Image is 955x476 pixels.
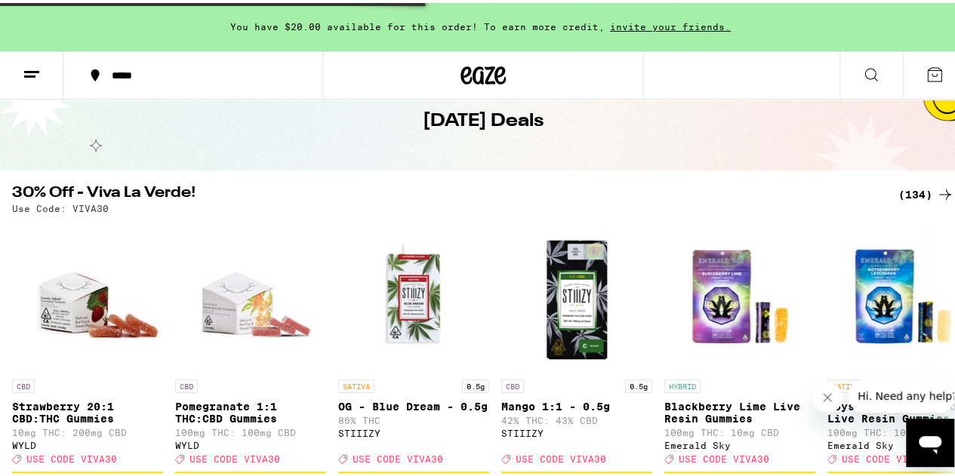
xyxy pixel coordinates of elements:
[501,425,652,435] div: STIIIZY
[501,413,652,422] p: 42% THC: 43% CBD
[338,376,374,390] p: SATIVA
[605,19,736,29] span: invite your friends.
[423,106,544,131] h1: [DATE] Deals
[664,376,701,390] p: HYBRID
[12,398,163,422] p: Strawberry 20:1 CBD:THC Gummies
[230,19,605,29] span: You have $20.00 available for this order! To earn more credit,
[12,218,163,468] a: Open page for Strawberry 20:1 CBD:THC Gummies from WYLD
[353,451,443,461] span: USE CODE VIVA30
[812,379,843,410] iframe: Close message
[9,11,109,23] span: Hi. Need any help?
[501,218,652,369] img: STIIIZY - Mango 1:1 - 0.5g
[849,376,954,410] iframe: Message from company
[12,218,163,369] img: WYLD - Strawberry 20:1 CBD:THC Gummies
[664,398,815,422] p: Blackberry Lime Live Resin Gummies
[338,425,489,435] div: STIIIZY
[516,451,606,461] span: USE CODE VIVA30
[175,438,326,447] div: WYLD
[664,218,815,468] a: Open page for Blackberry Lime Live Resin Gummies from Emerald Sky
[12,376,35,390] p: CBD
[175,425,326,435] p: 100mg THC: 100mg CBD
[625,376,652,390] p: 0.5g
[338,218,489,468] a: Open page for OG - Blue Dream - 0.5g from STIIIZY
[338,398,489,410] p: OG - Blue Dream - 0.5g
[175,376,198,390] p: CBD
[679,451,769,461] span: USE CODE VIVA30
[501,398,652,410] p: Mango 1:1 - 0.5g
[664,425,815,435] p: 100mg THC: 10mg CBD
[26,451,117,461] span: USE CODE VIVA30
[898,183,954,201] a: (134)
[338,218,489,369] img: STIIIZY - OG - Blue Dream - 0.5g
[12,183,880,201] h2: 30% Off - Viva La Verde!
[189,451,280,461] span: USE CODE VIVA30
[12,201,109,210] p: Use Code: VIVA30
[501,376,524,390] p: CBD
[906,416,954,464] iframe: Button to launch messaging window
[175,398,326,422] p: Pomegranate 1:1 THC:CBD Gummies
[338,413,489,422] p: 86% THC
[664,438,815,447] div: Emerald Sky
[175,218,326,369] img: WYLD - Pomegranate 1:1 THC:CBD Gummies
[12,425,163,435] p: 10mg THC: 200mg CBD
[462,376,489,390] p: 0.5g
[664,218,815,369] img: Emerald Sky - Blackberry Lime Live Resin Gummies
[842,451,932,461] span: USE CODE VIVA30
[12,438,163,447] div: WYLD
[175,218,326,468] a: Open page for Pomegranate 1:1 THC:CBD Gummies from WYLD
[501,218,652,468] a: Open page for Mango 1:1 - 0.5g from STIIIZY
